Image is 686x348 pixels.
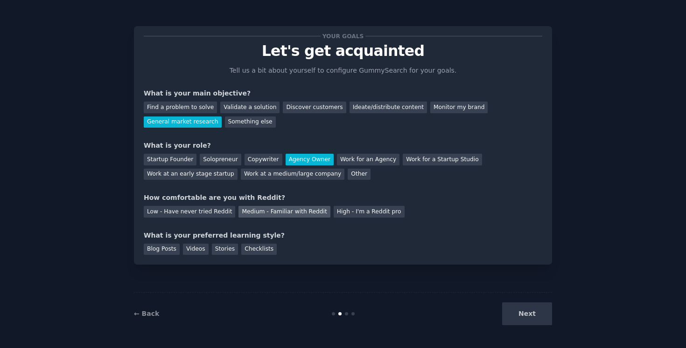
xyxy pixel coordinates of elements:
[144,89,542,98] div: What is your main objective?
[321,31,365,41] span: Your goals
[337,154,399,165] div: Work for an Agency
[144,193,542,203] div: How comfortable are you with Reddit?
[134,310,159,317] a: ← Back
[225,116,276,128] div: Something else
[403,154,482,165] div: Work for a Startup Studio
[144,154,196,165] div: Startup Founder
[144,141,542,150] div: What is your role?
[430,102,488,113] div: Monitor my brand
[241,244,277,255] div: Checklists
[144,43,542,59] p: Let's get acquainted
[245,154,282,165] div: Copywriter
[144,206,235,218] div: Low - Have never tried Reddit
[144,116,222,128] div: General market research
[220,102,280,113] div: Validate a solution
[334,206,405,218] div: High - I'm a Reddit pro
[283,102,346,113] div: Discover customers
[144,244,180,255] div: Blog Posts
[200,154,241,165] div: Solopreneur
[183,244,209,255] div: Videos
[212,244,238,255] div: Stories
[286,154,334,165] div: Agency Owner
[348,169,371,180] div: Other
[238,206,330,218] div: Medium - Familiar with Reddit
[225,66,461,75] p: Tell us a bit about yourself to configure GummySearch for your goals.
[144,102,217,113] div: Find a problem to solve
[350,102,427,113] div: Ideate/distribute content
[144,231,542,240] div: What is your preferred learning style?
[241,169,344,180] div: Work at a medium/large company
[144,169,238,180] div: Work at an early stage startup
